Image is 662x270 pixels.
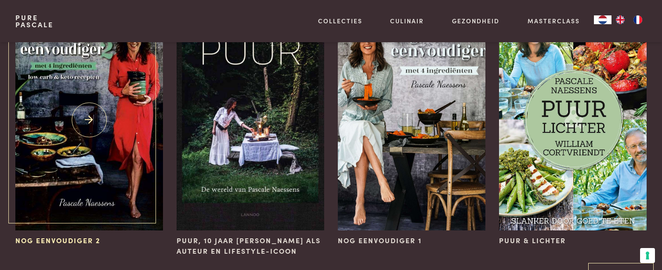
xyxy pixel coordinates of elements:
a: Culinair [390,16,424,26]
a: Gezondheid [452,16,499,26]
div: Language [594,15,611,24]
a: EN [611,15,629,24]
a: Puur &#038; Lichter Puur & Lichter [499,9,646,245]
img: Nog eenvoudiger 2 [15,9,163,230]
a: NL [594,15,611,24]
button: Uw voorkeuren voor toestemming voor trackingtechnologieën [640,248,655,263]
ul: Language list [611,15,647,24]
a: PUUR, 10 jaar Pascale Naessens als auteur en lifestyle-icoon PUUR, 10 jaar [PERSON_NAME] als aute... [177,9,324,256]
a: PurePascale [15,14,54,28]
img: Puur &#038; Lichter [499,9,646,230]
aside: Language selected: Nederlands [594,15,647,24]
a: Nog eenvoudiger 1 Nog eenvoudiger 1 [338,9,485,245]
span: PUUR, 10 jaar [PERSON_NAME] als auteur en lifestyle-icoon [177,235,324,256]
img: PUUR, 10 jaar Pascale Naessens als auteur en lifestyle-icoon [177,9,324,230]
span: Puur & Lichter [499,235,566,246]
a: Collecties [318,16,362,26]
span: Nog eenvoudiger 2 [15,235,101,246]
a: FR [629,15,647,24]
a: Masterclass [528,16,580,26]
span: Nog eenvoudiger 1 [338,235,422,246]
img: Nog eenvoudiger 1 [338,9,485,230]
a: Nog eenvoudiger 2 Nog eenvoudiger 2 [15,9,163,245]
